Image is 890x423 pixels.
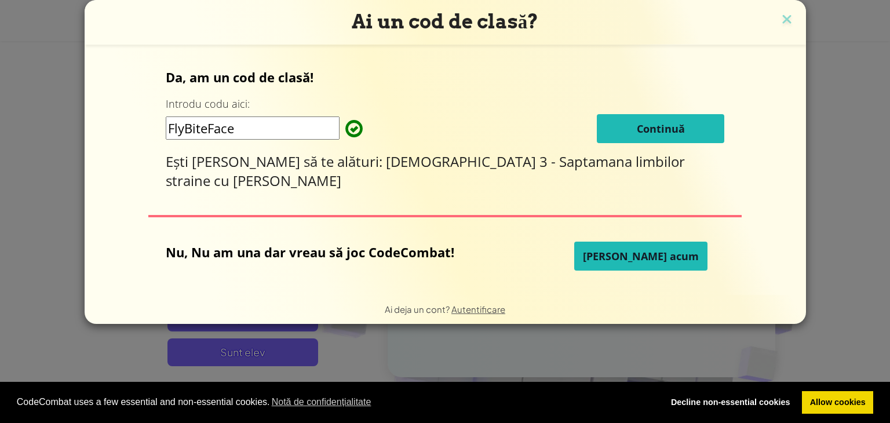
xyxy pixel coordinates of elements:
[166,243,499,261] p: Nu, Nu am una dar vreau să joc CodeCombat!
[597,114,724,143] button: Continuă
[166,152,685,190] span: [DEMOGRAPHIC_DATA] 3 - Saptamana limbilor straine
[166,68,724,86] p: Da, am un cod de clasă!
[583,249,699,263] span: [PERSON_NAME] acum
[214,171,233,190] span: cu
[637,122,685,136] span: Continuă
[270,393,373,411] a: learn more about cookies
[451,304,505,315] a: Autentificare
[352,10,539,33] span: Ai un cod de clasă?
[385,304,451,315] span: Ai deja un cont?
[802,391,873,414] a: allow cookies
[17,393,654,411] span: CodeCombat uses a few essential and non-essential cookies.
[574,242,707,271] button: [PERSON_NAME] acum
[166,97,250,111] label: Introdu codu aici:
[779,12,794,29] img: close icon
[663,391,798,414] a: deny cookies
[166,152,386,171] span: Ești [PERSON_NAME] să te alături:
[233,171,341,190] span: [PERSON_NAME]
